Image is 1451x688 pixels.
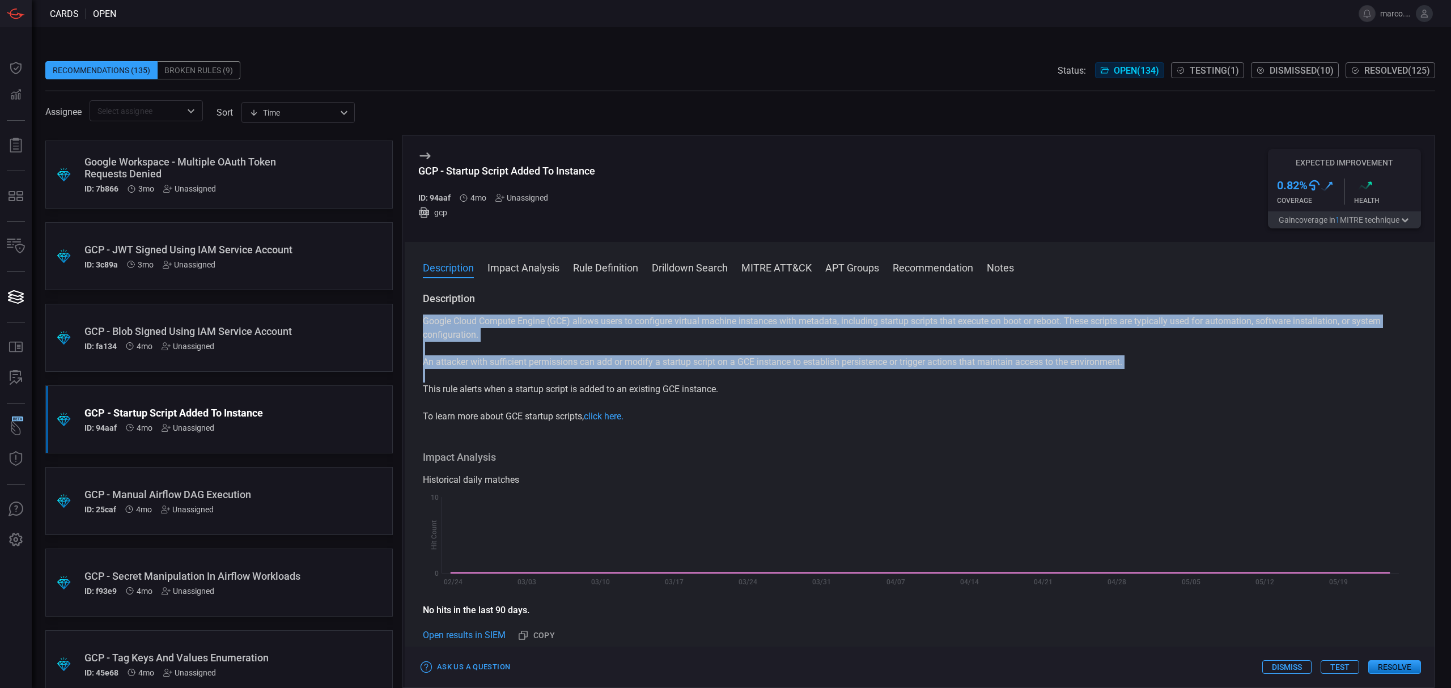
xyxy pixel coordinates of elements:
div: GCP - Startup Script Added To Instance [84,407,311,419]
h5: ID: 3c89a [84,260,118,269]
button: Dismiss [1262,660,1312,674]
div: Coverage [1277,197,1344,205]
button: Resolve [1368,660,1421,674]
button: MITRE ATT&CK [741,260,812,274]
button: Dashboard [2,54,29,82]
h5: Expected Improvement [1268,158,1421,167]
div: GCP - Manual Airflow DAG Execution [84,489,311,500]
div: Google Workspace - Multiple OAuth Token Requests Denied [84,156,311,180]
div: Time [249,107,337,118]
button: Test [1321,660,1359,674]
text: 0 [435,570,439,577]
div: Health [1354,197,1422,205]
text: 10 [431,494,439,502]
button: Recommendation [893,260,973,274]
button: Wingman [2,415,29,442]
h5: ID: 25caf [84,505,116,514]
div: Unassigned [495,193,548,202]
span: Testing ( 1 ) [1190,65,1239,76]
button: Detections [2,82,29,109]
button: Rule Definition [573,260,638,274]
div: Unassigned [163,260,215,269]
h5: ID: fa134 [84,342,117,351]
input: Select assignee [93,104,181,118]
button: ALERT ANALYSIS [2,364,29,392]
text: 03/03 [517,578,536,586]
button: Gaincoverage in1MITRE technique [1268,211,1421,228]
span: May 27, 2025 5:49 AM [137,423,152,432]
text: 05/19 [1329,578,1348,586]
button: Rule Catalog [2,334,29,361]
span: Jun 05, 2025 8:20 AM [138,184,154,193]
button: Threat Intelligence [2,445,29,473]
span: Assignee [45,107,82,117]
span: Open ( 134 ) [1114,65,1159,76]
div: GCP - Startup Script Added To Instance [418,165,595,177]
button: Ask Us A Question [2,496,29,523]
text: 03/24 [739,578,757,586]
h3: Impact Analysis [423,451,1416,464]
h3: 0.82 % [1277,179,1308,192]
text: 04/07 [886,578,905,586]
span: Resolved ( 125 ) [1364,65,1430,76]
button: Notes [987,260,1014,274]
button: Cards [2,283,29,311]
h5: ID: 7b866 [84,184,118,193]
button: Open(134) [1095,62,1164,78]
h5: ID: 94aaf [84,423,117,432]
button: Impact Analysis [487,260,559,274]
text: Hit Count [430,520,438,550]
p: An attacker with sufficient permissions can add or modify a startup script on a GCE instance to e... [423,355,1416,369]
h5: ID: 94aaf [418,193,451,202]
a: Open results in SIEM [423,628,506,642]
div: Unassigned [161,505,214,514]
span: Status: [1058,65,1086,76]
p: To learn more about GCE startup scripts, [423,410,1416,423]
div: GCP - Tag Keys And Values Enumeration [84,652,311,664]
div: GCP - Blob Signed Using IAM Service Account [84,325,311,337]
h5: ID: f93e9 [84,587,117,596]
text: 03/31 [812,578,831,586]
button: Description [423,260,474,274]
button: Drilldown Search [652,260,728,274]
span: open [93,9,116,19]
a: click here. [584,411,623,422]
span: marco.[PERSON_NAME] [1380,9,1411,18]
div: Unassigned [163,184,216,193]
p: Google Cloud Compute Engine (GCE) allows users to configure virtual machine instances with metada... [423,315,1416,342]
div: Unassigned [163,668,216,677]
button: Reports [2,132,29,159]
text: 03/17 [665,578,684,586]
div: Unassigned [162,423,214,432]
h5: ID: 45e68 [84,668,118,677]
span: May 21, 2025 9:44 AM [137,587,152,596]
label: sort [217,107,233,118]
span: May 27, 2025 5:49 AM [470,193,486,202]
span: May 14, 2025 3:24 AM [138,668,154,677]
button: Dismissed(10) [1251,62,1339,78]
button: Ask Us a Question [418,659,513,676]
button: Open [183,103,199,119]
div: Recommendations (135) [45,61,158,79]
div: GCP - JWT Signed Using IAM Service Account [84,244,311,256]
div: Historical daily matches [423,473,1416,487]
button: Copy [514,626,559,645]
span: Dismissed ( 10 ) [1270,65,1334,76]
button: MITRE - Detection Posture [2,182,29,210]
span: Jun 05, 2025 8:20 AM [138,260,154,269]
span: May 21, 2025 9:44 AM [136,505,152,514]
button: Testing(1) [1171,62,1244,78]
p: This rule alerts when a startup script is added to an existing GCE instance. [423,383,1416,396]
div: GCP - Secret Manipulation In Airflow Workloads [84,570,311,582]
span: May 27, 2025 5:49 AM [137,342,152,351]
div: Unassigned [162,342,214,351]
h3: Description [423,292,1416,305]
text: 03/10 [591,578,610,586]
text: 04/21 [1034,578,1053,586]
text: 05/05 [1182,578,1200,586]
text: 04/14 [960,578,979,586]
button: Preferences [2,526,29,554]
button: Inventory [2,233,29,260]
text: 05/12 [1255,578,1274,586]
button: APT Groups [825,260,879,274]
